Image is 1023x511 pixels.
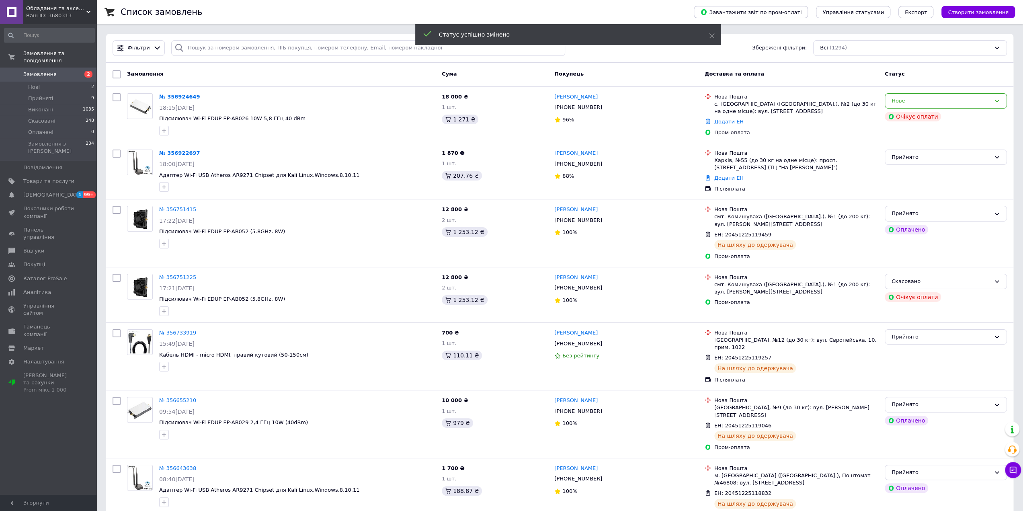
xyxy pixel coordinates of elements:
span: 15:49[DATE] [159,341,195,347]
span: Завантажити звіт по пром-оплаті [700,8,802,16]
a: Фото товару [127,93,153,119]
a: № 356643638 [159,465,196,471]
span: 1 700 ₴ [442,465,464,471]
span: 12 800 ₴ [442,206,468,212]
img: Фото товару [127,150,152,175]
span: Обладання та аксесуари для фото і відео [26,5,86,12]
span: 17:22[DATE] [159,218,195,224]
span: Створити замовлення [948,9,1009,15]
div: [PHONE_NUMBER] [553,339,604,349]
span: Нові [28,84,40,91]
span: (1294) [830,45,847,51]
span: Замовлення [127,71,163,77]
span: Збережені фільтри: [752,44,807,52]
a: Адаптер Wi-Fi USB Atheros AR9271 Chipset для Kali Linux,Windows,8,10,11 [159,172,359,178]
span: 96% [562,117,574,123]
span: 1 шт. [442,160,456,166]
span: Управління статусами [822,9,884,15]
span: Cума [442,71,457,77]
button: Створити замовлення [941,6,1015,18]
span: 1 870 ₴ [442,150,464,156]
span: 18:00[DATE] [159,161,195,167]
div: Нова Пошта [714,93,878,101]
img: Фото товару [128,274,152,299]
span: 09:54[DATE] [159,408,195,415]
a: Фото товару [127,329,153,355]
span: Каталог ProSale [23,275,67,282]
div: Очікує оплати [885,112,941,121]
div: Нова Пошта [714,274,878,281]
div: Нова Пошта [714,397,878,404]
span: 1 [76,191,83,198]
div: смт. Комишуваха ([GEOGRAPHIC_DATA].), №1 (до 200 кг): вул. [PERSON_NAME][STREET_ADDRESS] [714,213,878,228]
div: с. [GEOGRAPHIC_DATA] ([GEOGRAPHIC_DATA].), №2 (до 30 кг на одне місце): вул. [STREET_ADDRESS] [714,101,878,115]
div: Прийнято [892,468,990,477]
span: Показники роботи компанії [23,205,74,220]
span: 1 шт. [442,408,456,414]
div: 207.76 ₴ [442,171,482,181]
div: Оплачено [885,483,928,493]
a: № 356922697 [159,150,200,156]
div: На шляху до одержувача [714,431,796,441]
h1: Список замовлень [121,7,202,17]
span: Підсилювач Wi-Fi EDUP EP-AB026 10W 5,8 ГГц 40 dBm [159,115,305,121]
span: 2 [84,71,92,78]
span: 100% [562,420,577,426]
span: ЕН: 20451225119459 [714,232,771,238]
div: Нова Пошта [714,150,878,157]
div: Prom мікс 1 000 [23,386,74,394]
span: Кабель HDMI - micro HDMI, правий кутовий (50-150см) [159,352,308,358]
a: Адаптер Wi-Fi USB Atheros AR9271 Chipset для Kali Linux,Windows,8,10,11 [159,487,359,493]
input: Пошук за номером замовлення, ПІБ покупця, номером телефону, Email, номером накладної [171,40,565,56]
img: Фото товару [127,94,152,119]
div: Очікує оплати [885,292,941,302]
div: [PHONE_NUMBER] [553,215,604,226]
div: Пром-оплата [714,129,878,136]
img: Фото товару [127,398,152,421]
span: Замовлення з [PERSON_NAME] [28,140,86,155]
div: 1 253.12 ₴ [442,227,488,237]
a: Фото товару [127,206,153,232]
div: Пром-оплата [714,253,878,260]
a: [PERSON_NAME] [554,465,598,472]
span: Доставка та оплата [705,71,764,77]
span: 1035 [83,106,94,113]
span: Покупець [554,71,584,77]
span: Без рейтингу [562,353,599,359]
span: ЕН: 20451225119257 [714,355,771,361]
span: 2 шт. [442,285,456,291]
a: Підсилювач Wi-Fi EDUP EP-AB052 (5.8GHz, 8W) [159,296,285,302]
button: Експорт [898,6,934,18]
span: [PERSON_NAME] та рахунки [23,372,74,394]
span: Прийняті [28,95,53,102]
div: Оплачено [885,416,928,425]
span: 1 шт. [442,340,456,346]
span: 700 ₴ [442,330,459,336]
div: м. [GEOGRAPHIC_DATA] ([GEOGRAPHIC_DATA].), Поштомат №46808: вул. [STREET_ADDRESS] [714,472,878,486]
span: ЕН: 20451225119046 [714,423,771,429]
a: № 356751225 [159,274,196,280]
div: Скасовано [892,277,990,286]
div: Нове [892,97,990,105]
span: Панель управління [23,226,74,241]
span: Управління сайтом [23,302,74,317]
span: Повідомлення [23,164,62,171]
a: Фото товару [127,465,153,490]
a: № 356751415 [159,206,196,212]
div: 1 271 ₴ [442,115,478,124]
span: 100% [562,488,577,494]
div: 110.11 ₴ [442,351,482,360]
span: 10 000 ₴ [442,397,468,403]
a: № 356924649 [159,94,200,100]
div: Статус успішно змінено [439,31,689,39]
a: Фото товару [127,274,153,300]
div: Нова Пошта [714,465,878,472]
span: 18:15[DATE] [159,105,195,111]
span: ЕН: 20451225118832 [714,490,771,496]
a: Фото товару [127,397,153,423]
div: Прийнято [892,209,990,218]
div: Пром-оплата [714,444,878,451]
span: Покупці [23,261,45,268]
span: 18 000 ₴ [442,94,468,100]
span: Замовлення [23,71,57,78]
